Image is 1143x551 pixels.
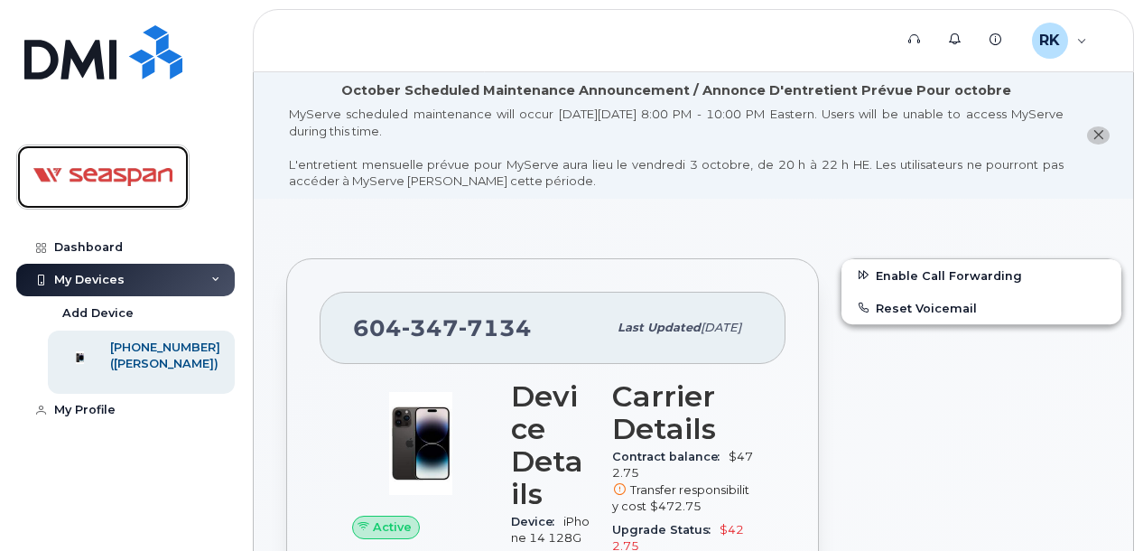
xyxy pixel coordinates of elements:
[341,81,1011,100] div: October Scheduled Maintenance Announcement / Annonce D'entretient Prévue Pour octobre
[511,515,563,528] span: Device
[289,106,1064,190] div: MyServe scheduled maintenance will occur [DATE][DATE] 8:00 PM - 10:00 PM Eastern. Users will be u...
[402,314,459,341] span: 347
[612,450,753,515] span: $472.75
[367,389,475,498] img: image20231002-3703462-njx0qo.jpeg
[841,259,1121,292] button: Enable Call Forwarding
[511,380,590,510] h3: Device Details
[841,292,1121,324] button: Reset Voicemail
[701,321,741,334] span: [DATE]
[353,314,532,341] span: 604
[612,523,720,537] span: Upgrade Status
[459,314,532,341] span: 7134
[612,380,753,445] h3: Carrier Details
[876,268,1022,282] span: Enable Call Forwarding
[612,450,729,463] span: Contract balance
[612,483,749,513] span: Transfer responsibility cost
[1087,126,1110,145] button: close notification
[650,500,702,513] span: $472.75
[373,518,412,536] span: Active
[618,321,701,334] span: Last updated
